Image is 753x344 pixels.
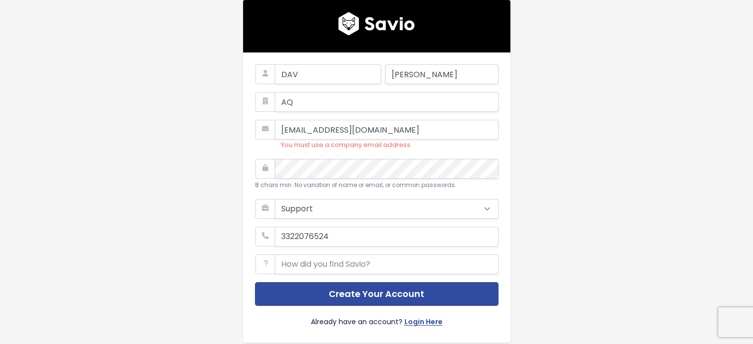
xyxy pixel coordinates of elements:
[275,254,499,274] input: How did you find Savio?
[338,12,415,36] img: logo600x187.a314fd40982d.png
[275,64,381,84] input: First Name
[385,64,499,84] input: Last Name
[275,120,499,140] input: Work Email Address
[255,282,499,306] button: Create Your Account
[255,181,456,189] small: 8 chars min. No variation of name or email, or common passwords.
[404,316,443,330] a: Login Here
[255,306,499,330] div: Already have an account?
[275,92,499,112] input: Company
[275,227,499,246] input: Your phone number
